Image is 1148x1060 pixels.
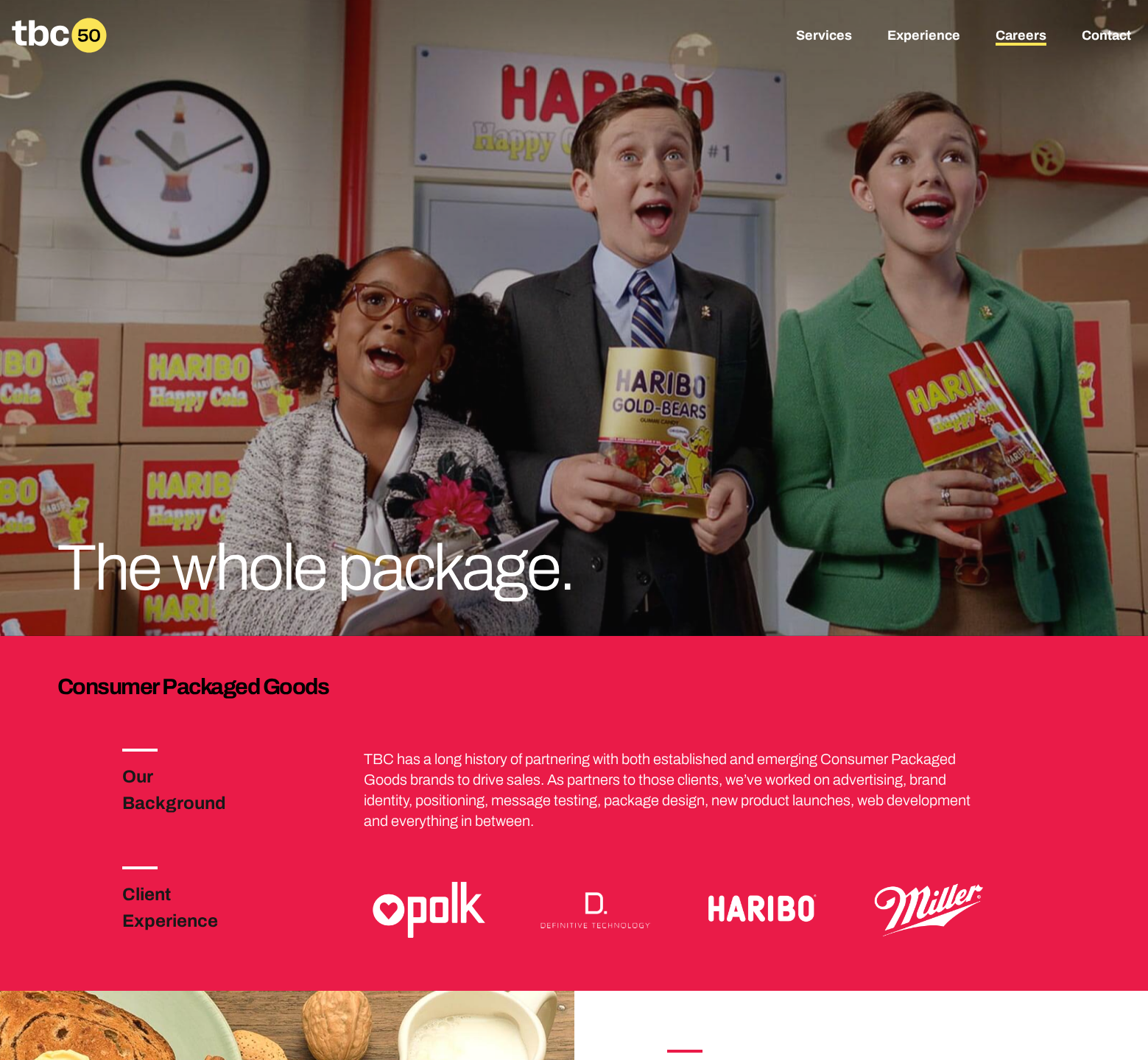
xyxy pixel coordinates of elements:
[1082,28,1131,46] a: Contact
[122,881,264,934] h3: Client Experience
[57,536,623,601] h1: The whole package.
[887,28,960,46] a: Experience
[12,18,107,53] a: Homepage
[996,28,1046,46] a: Careers
[122,763,264,816] h3: Our Background
[364,866,493,953] img: Polk Logo
[57,671,1091,702] h3: Consumer Packaged Goods
[531,866,661,953] img: Definitive Tech Logo
[864,866,993,953] img: Miller Logo
[364,749,993,831] p: TBC has a long history of partnering with both established and emerging Consumer Packaged Goods b...
[796,28,852,46] a: Services
[697,866,827,953] img: Haribo Logo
